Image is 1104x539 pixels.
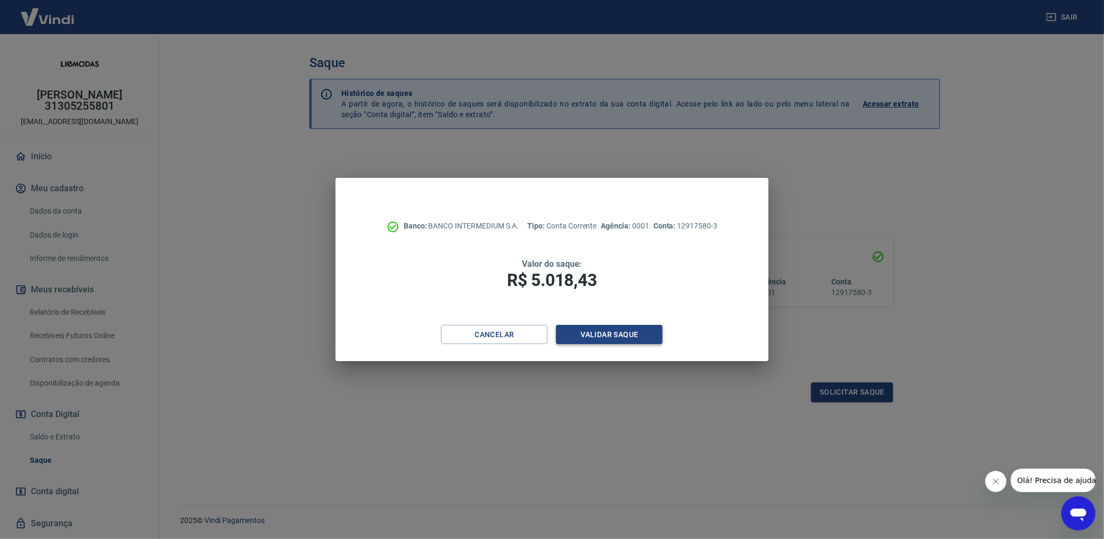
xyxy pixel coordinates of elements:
[556,325,663,345] button: Validar saque
[1061,496,1095,530] iframe: Botão para abrir a janela de mensagens
[507,270,596,290] span: R$ 5.018,43
[404,220,519,232] p: BANCO INTERMEDIUM S.A.
[441,325,547,345] button: Cancelar
[601,222,633,230] span: Agência:
[1011,469,1095,492] iframe: Mensagem da empresa
[527,222,546,230] span: Tipo:
[601,220,649,232] p: 0001
[985,471,1007,492] iframe: Fechar mensagem
[404,222,429,230] span: Banco:
[653,222,677,230] span: Conta:
[522,259,582,269] span: Valor do saque:
[6,7,89,16] span: Olá! Precisa de ajuda?
[527,220,596,232] p: Conta Corrente
[653,220,717,232] p: 12917580-3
